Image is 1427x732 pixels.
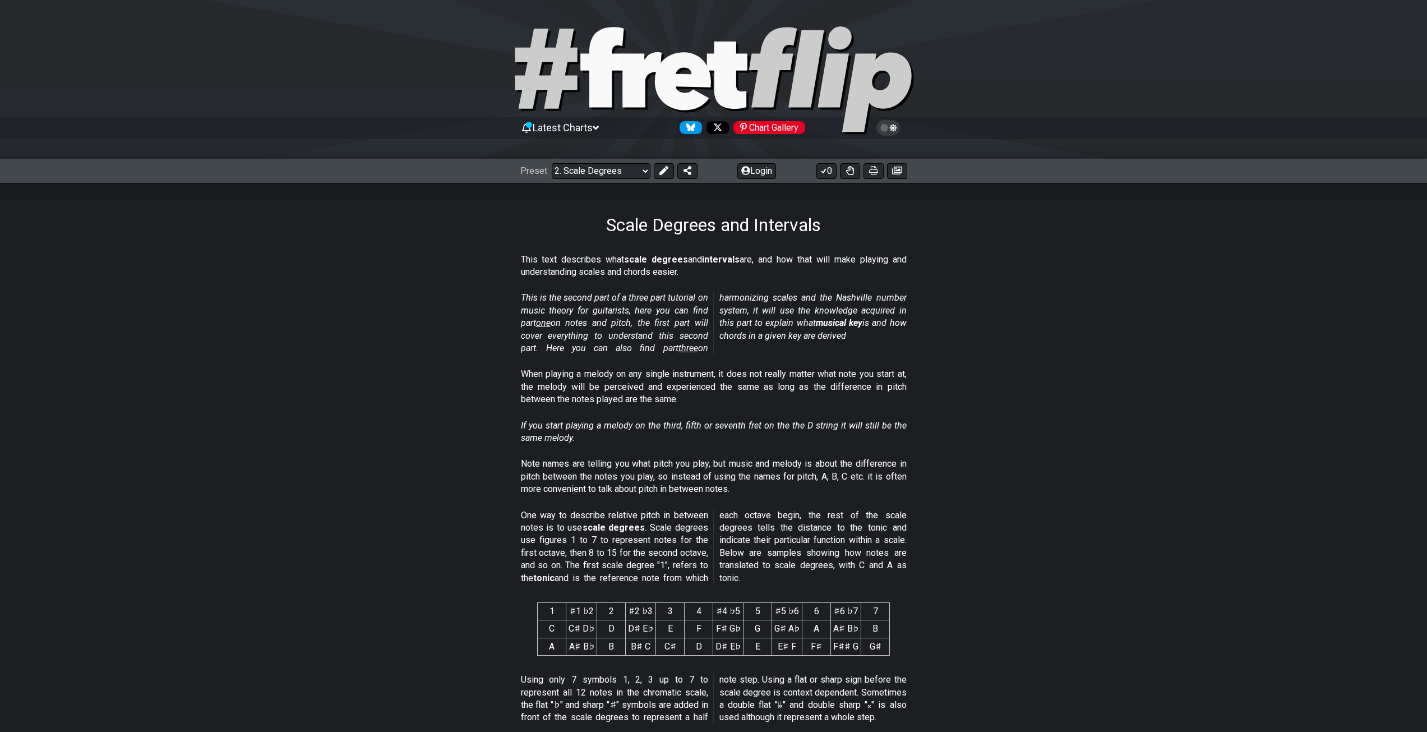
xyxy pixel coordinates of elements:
th: ♯6 ♭7 [831,603,861,620]
td: A♯ B♭ [566,638,597,655]
td: D♯ E♭ [713,638,743,655]
strong: scale degrees [583,522,645,533]
button: Print [863,163,884,179]
td: F [685,620,713,638]
td: B♯ C [626,638,656,655]
p: Note names are telling you what pitch you play, but music and melody is about the difference in p... [521,458,907,495]
th: 7 [861,603,890,620]
em: If you start playing a melody on the third, fifth or seventh fret on the the D string it will sti... [521,420,907,443]
th: 4 [685,603,713,620]
th: ♯1 ♭2 [566,603,597,620]
select: Preset [552,163,650,179]
p: One way to describe relative pitch in between notes is to use . Scale degrees use figures 1 to 7 ... [521,509,907,584]
a: Follow #fretflip at X [702,121,729,134]
td: F♯♯ G [831,638,861,655]
th: ♯2 ♭3 [626,603,656,620]
span: Latest Charts [533,122,593,133]
td: F♯ G♭ [713,620,743,638]
td: F♯ [802,638,831,655]
button: Share Preset [677,163,698,179]
th: 1 [538,603,566,620]
button: Login [737,163,776,179]
strong: scale degrees [624,254,688,265]
td: A [802,620,831,638]
th: 5 [743,603,772,620]
th: 6 [802,603,831,620]
td: B [597,638,626,655]
td: B [861,620,890,638]
td: D [685,638,713,655]
p: This text describes what and are, and how that will make playing and understanding scales and cho... [521,254,907,279]
th: 3 [656,603,685,620]
td: D [597,620,626,638]
strong: tonic [533,573,555,583]
th: ♯5 ♭6 [772,603,802,620]
div: Chart Gallery [733,121,805,134]
td: C [538,620,566,638]
td: C♯ D♭ [566,620,597,638]
em: This is the second part of a three part tutorial on music theory for guitarists, here you can fin... [521,292,907,353]
td: G♯ [861,638,890,655]
span: three [678,343,698,353]
p: When playing a melody on any single instrument, it does not really matter what note you start at,... [521,368,907,406]
button: Edit Preset [654,163,674,179]
td: A [538,638,566,655]
a: #fretflip at Pinterest [729,121,805,134]
th: ♯4 ♭5 [713,603,743,620]
td: G [743,620,772,638]
td: E [656,620,685,638]
td: E [743,638,772,655]
td: A♯ B♭ [831,620,861,638]
td: G♯ A♭ [772,620,802,638]
span: one [536,317,551,328]
button: 0 [816,163,837,179]
span: Preset [520,165,547,176]
th: 2 [597,603,626,620]
span: Toggle light / dark theme [882,123,895,133]
td: C♯ [656,638,685,655]
p: Using only 7 symbols 1, 2, 3 up to 7 to represent all 12 notes in the chromatic scale, the flat "... [521,674,907,724]
td: E♯ F [772,638,802,655]
h1: Scale Degrees and Intervals [606,214,821,236]
td: D♯ E♭ [626,620,656,638]
strong: intervals [702,254,740,265]
button: Toggle Dexterity for all fretkits [840,163,860,179]
strong: musical key [816,317,862,328]
a: Follow #fretflip at Bluesky [675,121,702,134]
button: Create image [887,163,907,179]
